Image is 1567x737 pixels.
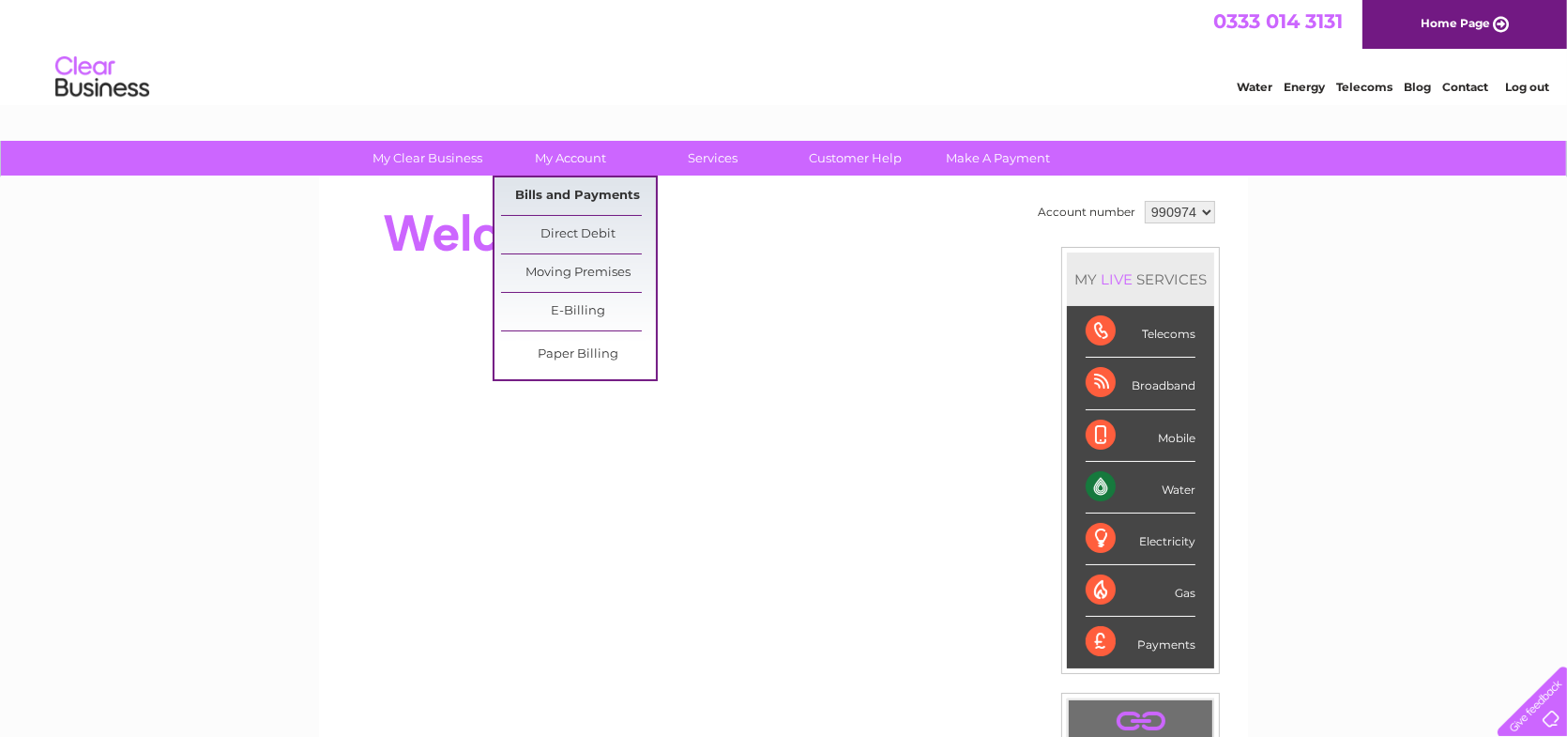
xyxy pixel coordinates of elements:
[779,141,934,176] a: Customer Help
[921,141,1076,176] a: Make A Payment
[1086,514,1195,565] div: Electricity
[1086,462,1195,514] div: Water
[1033,196,1140,228] td: Account number
[494,141,648,176] a: My Account
[1086,617,1195,668] div: Payments
[1442,80,1488,94] a: Contact
[501,336,656,374] a: Paper Billing
[1404,80,1431,94] a: Blog
[501,177,656,215] a: Bills and Payments
[501,216,656,253] a: Direct Debit
[1086,358,1195,409] div: Broadband
[1505,80,1549,94] a: Log out
[1086,410,1195,462] div: Mobile
[501,293,656,330] a: E-Billing
[1097,270,1136,288] div: LIVE
[636,141,791,176] a: Services
[1237,80,1272,94] a: Water
[54,49,150,106] img: logo.png
[1336,80,1392,94] a: Telecoms
[501,254,656,292] a: Moving Premises
[1284,80,1325,94] a: Energy
[1067,253,1214,306] div: MY SERVICES
[1086,306,1195,358] div: Telecoms
[342,10,1228,91] div: Clear Business is a trading name of Verastar Limited (registered in [GEOGRAPHIC_DATA] No. 3667643...
[1213,9,1343,33] a: 0333 014 3131
[1086,565,1195,617] div: Gas
[351,141,506,176] a: My Clear Business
